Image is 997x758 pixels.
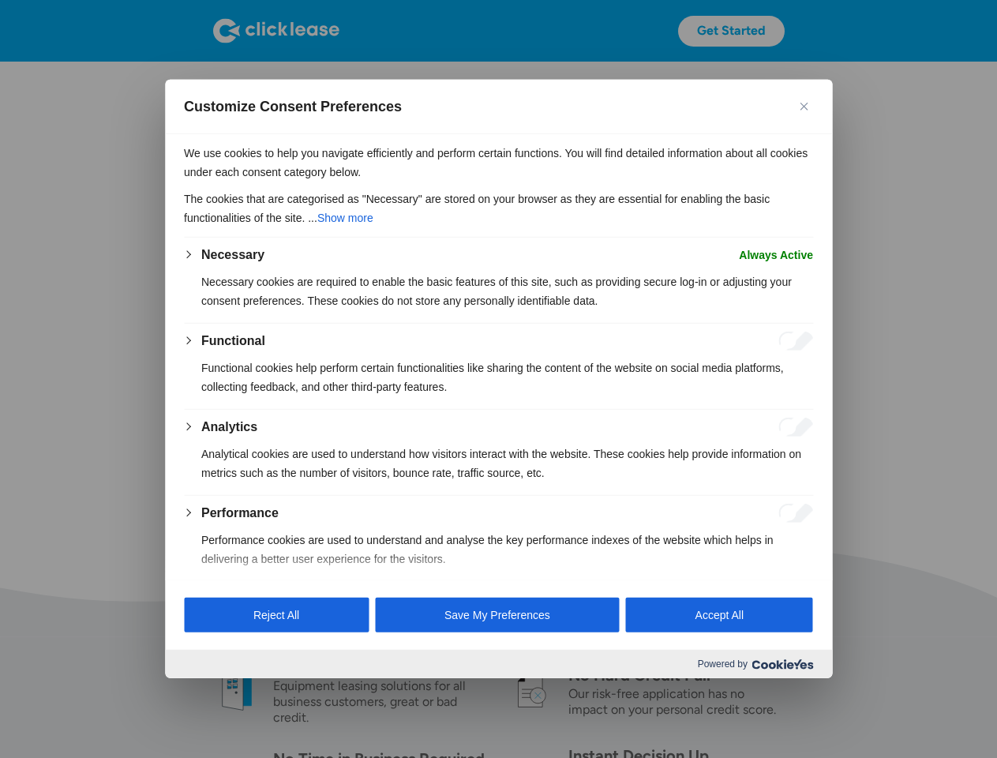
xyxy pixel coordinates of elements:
[184,189,813,227] p: The cookies that are categorised as "Necessary" are stored on your browser as they are essential ...
[739,246,813,265] span: Always Active
[201,332,265,351] button: Functional
[800,103,808,111] img: Close
[375,598,620,632] button: Save My Preferences
[201,272,813,310] p: Necessary cookies are required to enable the basic features of this site, such as providing secur...
[165,650,832,678] div: Powered by
[751,659,813,670] img: Cookieyes logo
[201,531,813,568] p: Performance cookies are used to understand and analyse the key performance indexes of the website...
[165,80,832,678] div: Customize Consent Preferences
[201,246,264,265] button: Necessary
[201,418,257,437] button: Analytics
[201,445,813,482] p: Analytical cookies are used to understand how visitors interact with the website. These cookies h...
[184,144,813,182] p: We use cookies to help you navigate efficiently and perform certain functions. You will find deta...
[201,504,279,523] button: Performance
[201,358,813,396] p: Functional cookies help perform certain functionalities like sharing the content of the website o...
[184,598,369,632] button: Reject All
[184,97,402,116] span: Customize Consent Preferences
[317,208,373,227] button: Show more
[778,418,813,437] input: Enable Analytics
[626,598,813,632] button: Accept All
[778,504,813,523] input: Enable Performance
[778,332,813,351] input: Enable Functional
[794,97,813,116] button: Close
